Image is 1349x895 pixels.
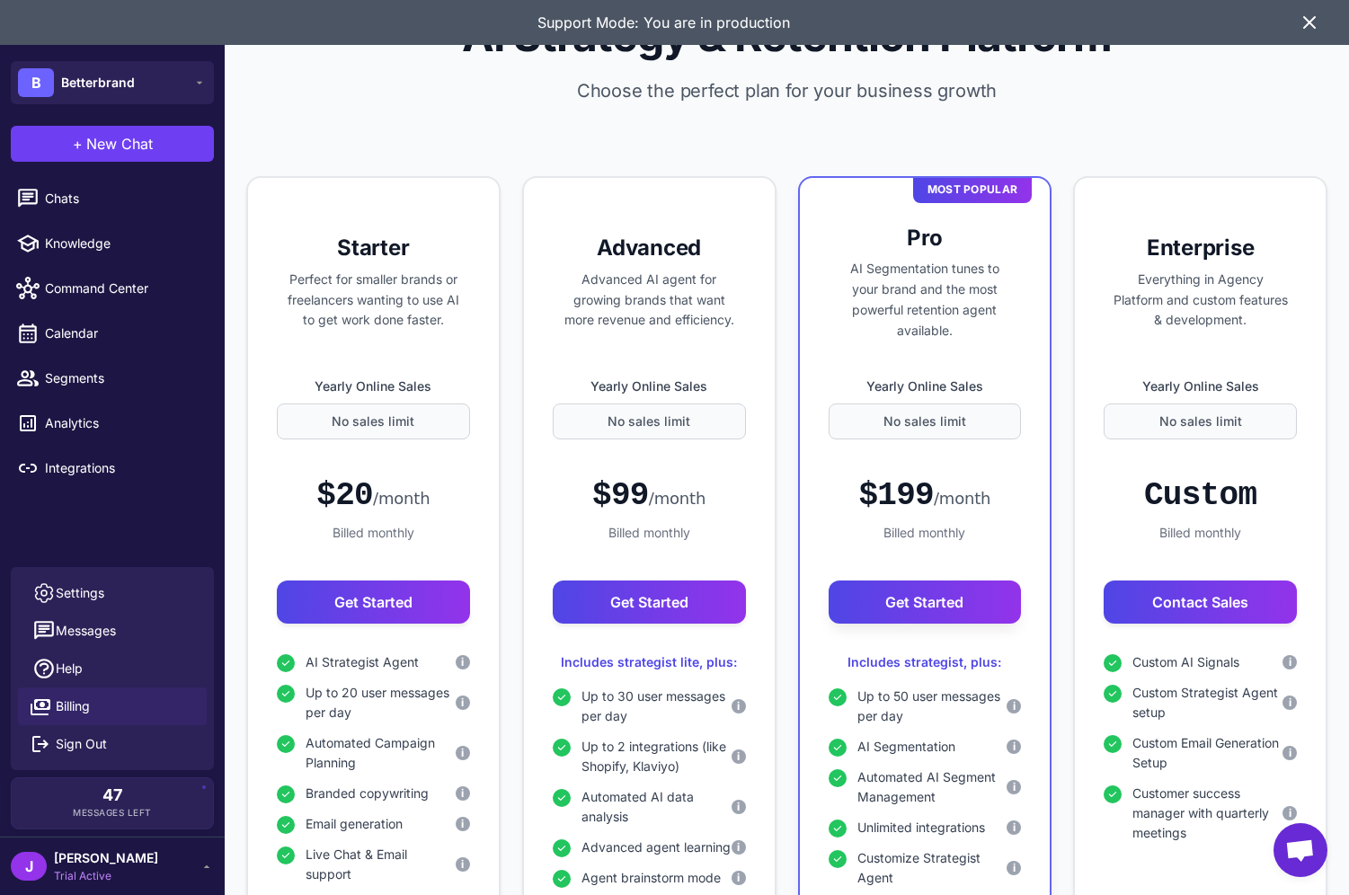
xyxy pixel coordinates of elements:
[1289,695,1291,711] span: i
[1144,475,1256,516] div: Custom
[581,868,721,888] span: Agent brainstorm mode
[45,189,203,208] span: Chats
[11,852,47,881] div: J
[54,868,158,884] span: Trial Active
[45,279,203,298] span: Command Center
[56,583,104,603] span: Settings
[277,377,470,396] label: Yearly Online Sales
[553,234,746,262] h3: Advanced
[56,734,107,754] span: Sign Out
[45,323,203,343] span: Calendar
[913,176,1033,203] div: Most Popular
[1159,412,1242,431] span: No sales limit
[73,806,152,820] span: Messages Left
[737,870,740,886] span: i
[857,767,1007,807] span: Automated AI Segment Management
[86,133,153,155] span: New Chat
[306,814,403,834] span: Email generation
[553,580,746,624] button: Get Started
[7,404,217,442] a: Analytics
[829,580,1022,624] button: Get Started
[18,612,207,650] button: Messages
[1013,860,1016,876] span: i
[737,799,740,815] span: i
[18,650,207,687] a: Help
[61,73,135,93] span: Betterbrand
[45,234,203,253] span: Knowledge
[1274,823,1327,877] a: Open chat
[883,412,966,431] span: No sales limit
[581,787,732,827] span: Automated AI data analysis
[306,733,456,773] span: Automated Campaign Planning
[1013,820,1016,836] span: i
[608,412,690,431] span: No sales limit
[45,413,203,433] span: Analytics
[306,845,456,884] span: Live Chat & Email support
[1013,698,1016,714] span: i
[1104,580,1297,624] button: Contact Sales
[277,523,470,543] div: Billed monthly
[277,234,470,262] h3: Starter
[581,687,732,726] span: Up to 30 user messages per day
[1132,784,1282,843] span: Customer success manager with quarterly meetings
[553,270,746,331] p: Advanced AI agent for growing brands that want more revenue and efficiency.
[553,652,746,672] div: Includes strategist lite, plus:
[737,839,740,855] span: i
[461,695,464,711] span: i
[11,126,214,162] button: +New Chat
[857,848,1007,888] span: Customize Strategist Agent
[18,725,207,763] button: Sign Out
[461,816,464,832] span: i
[45,458,203,478] span: Integrations
[56,659,83,678] span: Help
[461,785,464,802] span: i
[316,475,430,516] div: $20
[581,737,732,776] span: Up to 2 integrations (like Shopify, Klaviyo)
[54,848,158,868] span: [PERSON_NAME]
[581,837,731,857] span: Advanced agent learning
[461,654,464,670] span: i
[829,259,1022,341] p: AI Segmentation tunes to your brand and the most powerful retention agent available.
[461,745,464,761] span: i
[829,224,1022,253] h3: Pro
[102,787,122,803] span: 47
[1132,683,1282,722] span: Custom Strategist Agent setup
[592,475,706,516] div: $99
[7,270,217,307] a: Command Center
[1132,733,1282,773] span: Custom Email Generation Setup
[934,489,990,508] span: /month
[857,737,955,757] span: AI Segmentation
[18,68,54,97] div: B
[277,580,470,624] button: Get Started
[1013,739,1016,755] span: i
[829,377,1022,396] label: Yearly Online Sales
[857,687,1007,726] span: Up to 50 user messages per day
[11,61,214,104] button: BBetterbrand
[306,784,429,803] span: Branded copywriting
[1289,654,1291,670] span: i
[1104,234,1297,262] h3: Enterprise
[7,449,217,487] a: Integrations
[45,368,203,388] span: Segments
[306,652,419,672] span: AI Strategist Agent
[373,489,430,508] span: /month
[277,270,470,331] p: Perfect for smaller brands or freelancers wanting to use AI to get work done faster.
[1013,779,1016,795] span: i
[7,180,217,217] a: Chats
[56,621,116,641] span: Messages
[332,412,414,431] span: No sales limit
[1104,377,1297,396] label: Yearly Online Sales
[1104,270,1297,331] p: Everything in Agency Platform and custom features & development.
[858,475,990,516] div: $199
[1132,652,1239,672] span: Custom AI Signals
[253,77,1320,104] p: Choose the perfect plan for your business growth
[7,359,217,397] a: Segments
[857,818,985,837] span: Unlimited integrations
[737,749,740,765] span: i
[1289,805,1291,821] span: i
[7,225,217,262] a: Knowledge
[553,523,746,543] div: Billed monthly
[829,652,1022,672] div: Includes strategist, plus:
[649,489,706,508] span: /month
[1104,523,1297,543] div: Billed monthly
